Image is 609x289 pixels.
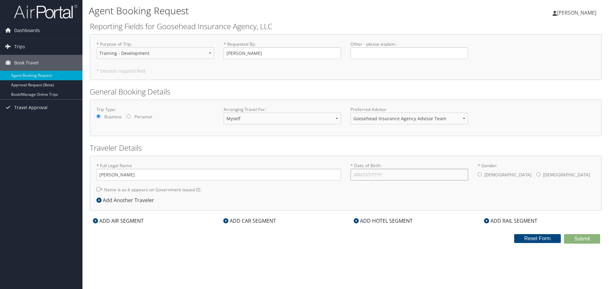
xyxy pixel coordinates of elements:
[89,4,431,17] h1: Agent Booking Request
[96,184,202,195] label: * Name is as it appears on Government issued ID.
[134,114,152,120] label: Personal
[104,114,121,120] label: Business
[350,162,468,181] label: * Date of Birth:
[220,217,279,225] div: ADD CAR SEGMENT
[96,169,341,181] input: * Full Legal Name
[96,106,214,113] label: Trip Type:
[14,23,40,38] span: Dashboards
[484,169,531,181] label: [DEMOGRAPHIC_DATA]
[557,9,596,16] span: [PERSON_NAME]
[96,187,101,191] input: * Name is as it appears on Government issued ID.
[96,47,214,59] select: * Purpose of Trip:
[564,234,600,244] button: Submit
[224,106,341,113] label: Arranging Travel For:
[96,41,214,64] label: * Purpose of Trip :
[350,47,468,59] input: Other - please explain.:
[514,234,561,243] button: Reset Form
[14,100,48,115] span: Travel Approval
[90,21,602,32] h2: Reporting Fields for Goosehead Insurance Agency, LLC
[90,142,602,153] h2: Traveler Details
[96,69,595,73] h5: * Denotes required field
[96,162,341,181] label: * Full Legal Name
[96,196,157,204] div: Add Another Traveler
[14,39,25,55] span: Trips
[14,55,39,71] span: Book Travel
[14,4,77,19] img: airportal-logo.png
[543,169,590,181] label: [DEMOGRAPHIC_DATA]
[478,172,482,176] input: * Gender:[DEMOGRAPHIC_DATA][DEMOGRAPHIC_DATA]
[224,47,341,59] input: * Requested By:
[350,217,416,225] div: ADD HOTEL SEGMENT
[90,217,147,225] div: ADD AIR SEGMENT
[224,41,341,59] label: * Requested By :
[478,162,595,181] label: * Gender:
[553,3,603,22] a: [PERSON_NAME]
[90,86,602,97] h2: General Booking Details
[350,106,468,113] label: Preferred Advisor
[350,41,468,59] label: Other - please explain. :
[481,217,540,225] div: ADD RAIL SEGMENT
[350,169,468,181] input: * Date of Birth:
[536,172,540,176] input: * Gender:[DEMOGRAPHIC_DATA][DEMOGRAPHIC_DATA]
